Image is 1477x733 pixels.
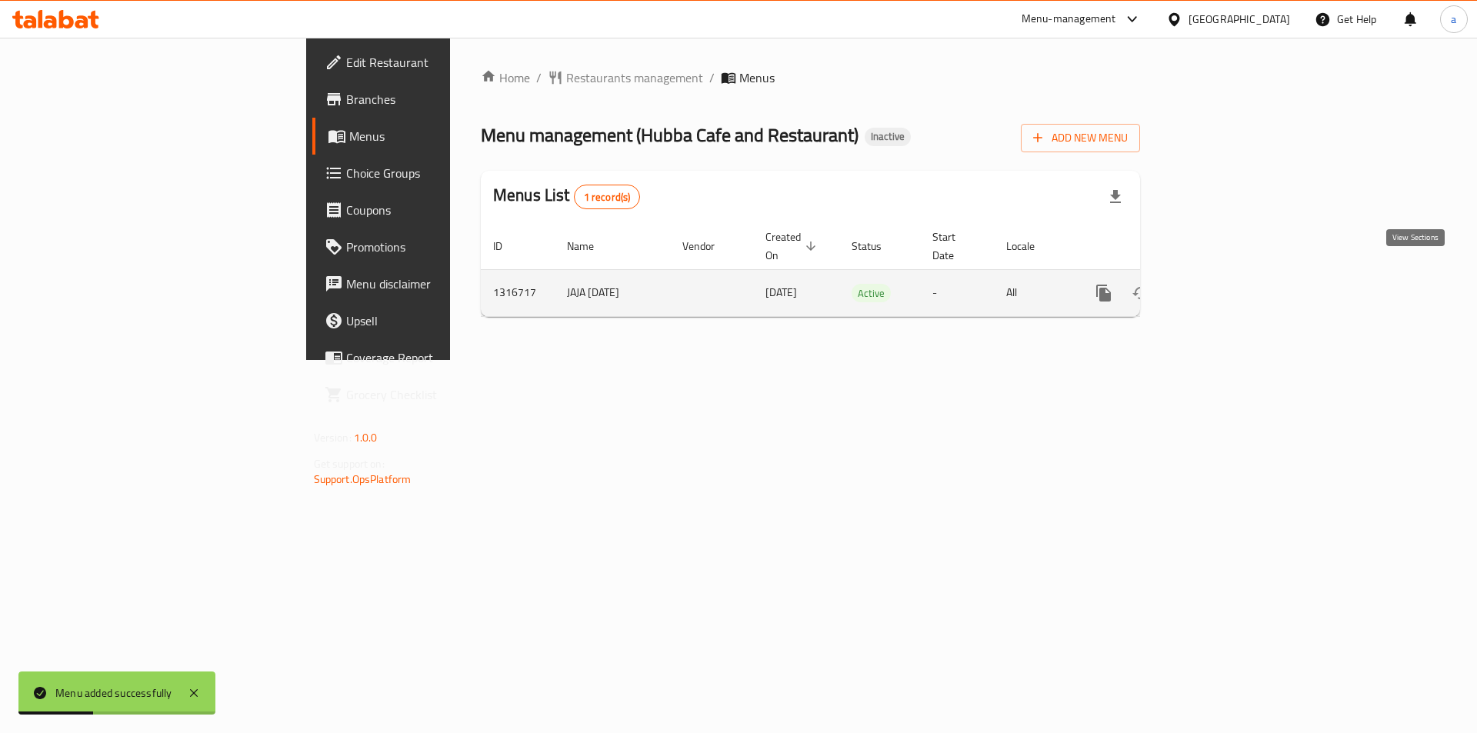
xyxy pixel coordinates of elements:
[1073,223,1245,270] th: Actions
[566,68,703,87] span: Restaurants management
[493,184,640,209] h2: Menus List
[932,228,975,265] span: Start Date
[346,90,541,108] span: Branches
[574,185,641,209] div: Total records count
[312,376,553,413] a: Grocery Checklist
[1033,128,1128,148] span: Add New Menu
[1021,124,1140,152] button: Add New Menu
[346,53,541,72] span: Edit Restaurant
[346,164,541,182] span: Choice Groups
[1006,237,1055,255] span: Locale
[346,275,541,293] span: Menu disclaimer
[765,282,797,302] span: [DATE]
[852,284,891,302] div: Active
[314,454,385,474] span: Get support on:
[493,237,522,255] span: ID
[312,44,553,81] a: Edit Restaurant
[312,228,553,265] a: Promotions
[346,201,541,219] span: Coupons
[865,130,911,143] span: Inactive
[575,190,640,205] span: 1 record(s)
[312,192,553,228] a: Coupons
[346,385,541,404] span: Grocery Checklist
[314,469,412,489] a: Support.OpsPlatform
[920,269,994,316] td: -
[852,237,902,255] span: Status
[346,348,541,367] span: Coverage Report
[481,68,1140,87] nav: breadcrumb
[1022,10,1116,28] div: Menu-management
[548,68,703,87] a: Restaurants management
[481,118,859,152] span: Menu management ( Hubba Cafe and Restaurant )
[865,128,911,146] div: Inactive
[1097,178,1134,215] div: Export file
[852,285,891,302] span: Active
[346,238,541,256] span: Promotions
[567,237,614,255] span: Name
[994,269,1073,316] td: All
[312,265,553,302] a: Menu disclaimer
[682,237,735,255] span: Vendor
[312,155,553,192] a: Choice Groups
[312,81,553,118] a: Branches
[739,68,775,87] span: Menus
[481,223,1245,317] table: enhanced table
[312,302,553,339] a: Upsell
[354,428,378,448] span: 1.0.0
[314,428,352,448] span: Version:
[1451,11,1456,28] span: a
[312,118,553,155] a: Menus
[349,127,541,145] span: Menus
[1085,275,1122,312] button: more
[346,312,541,330] span: Upsell
[312,339,553,376] a: Coverage Report
[1189,11,1290,28] div: [GEOGRAPHIC_DATA]
[765,228,821,265] span: Created On
[709,68,715,87] li: /
[55,685,172,701] div: Menu added successfully
[555,269,670,316] td: JAJA [DATE]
